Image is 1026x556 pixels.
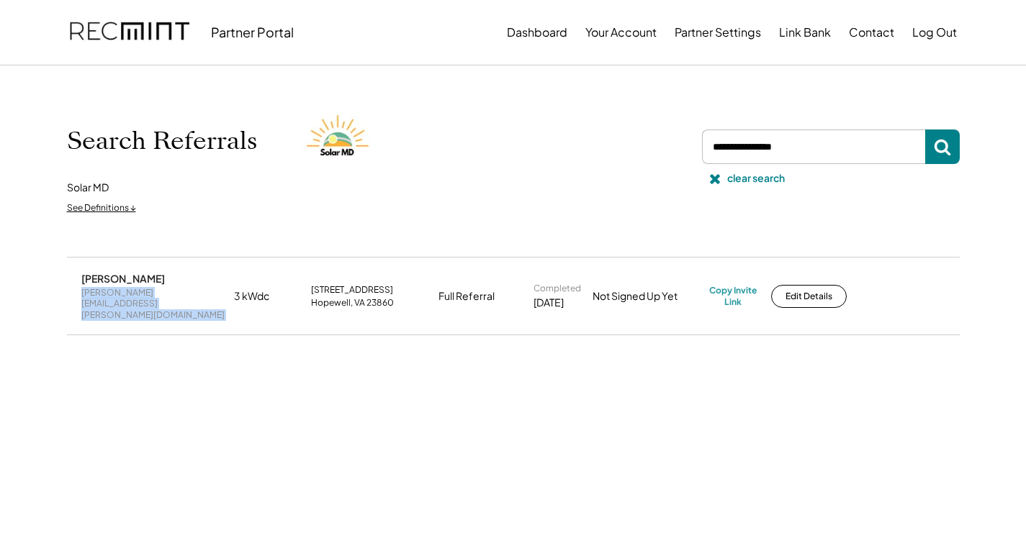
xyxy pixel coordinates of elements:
[779,18,831,47] button: Link Bank
[81,272,165,285] div: [PERSON_NAME]
[849,18,894,47] button: Contact
[67,202,136,214] div: See Definitions ↓
[300,101,379,181] img: Solar%20MD%20LOgo.png
[81,287,225,321] div: [PERSON_NAME][EMAIL_ADDRESS][PERSON_NAME][DOMAIN_NAME]
[234,289,302,304] div: 3 kWdc
[675,18,761,47] button: Partner Settings
[534,283,581,294] div: Completed
[585,18,657,47] button: Your Account
[311,284,393,296] div: [STREET_ADDRESS]
[311,297,394,309] div: Hopewell, VA 23860
[70,8,189,57] img: recmint-logotype%403x.png
[211,24,294,40] div: Partner Portal
[67,126,257,156] h1: Search Referrals
[771,285,847,308] button: Edit Details
[727,171,785,186] div: clear search
[534,296,564,310] div: [DATE]
[67,181,109,195] div: Solar MD
[438,289,495,304] div: Full Referral
[709,285,757,307] div: Copy Invite Link
[593,289,701,304] div: Not Signed Up Yet
[912,18,957,47] button: Log Out
[507,18,567,47] button: Dashboard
